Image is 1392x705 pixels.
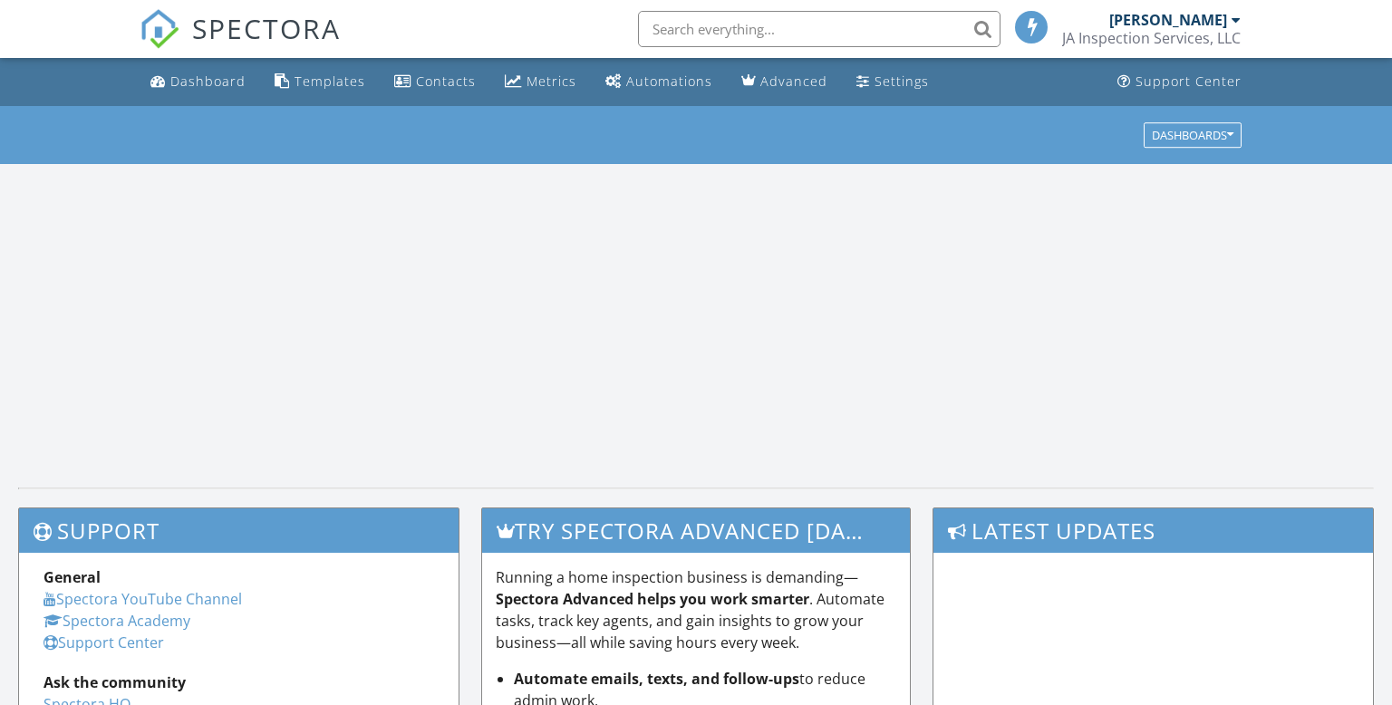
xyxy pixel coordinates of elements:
span: SPECTORA [192,9,341,47]
strong: General [43,567,101,587]
div: Advanced [760,72,827,90]
strong: Automate emails, texts, and follow-ups [514,669,799,689]
div: Contacts [416,72,476,90]
p: Running a home inspection business is demanding— . Automate tasks, track key agents, and gain ins... [496,566,897,653]
img: The Best Home Inspection Software - Spectora [140,9,179,49]
input: Search everything... [638,11,1000,47]
a: Contacts [387,65,483,99]
a: SPECTORA [140,24,341,63]
h3: Support [19,508,459,553]
a: Metrics [498,65,584,99]
div: Ask the community [43,671,434,693]
div: Metrics [527,72,576,90]
a: Spectora YouTube Channel [43,589,242,609]
div: Automations [626,72,712,90]
a: Support Center [43,633,164,652]
div: [PERSON_NAME] [1109,11,1227,29]
div: JA Inspection Services, LLC [1062,29,1241,47]
div: Templates [295,72,365,90]
a: Spectora Academy [43,611,190,631]
strong: Spectora Advanced helps you work smarter [496,589,809,609]
a: Settings [849,65,936,99]
div: Settings [875,72,929,90]
h3: Try spectora advanced [DATE] [482,508,911,553]
div: Support Center [1136,72,1242,90]
a: Automations (Basic) [598,65,720,99]
a: Advanced [734,65,835,99]
div: Dashboards [1152,129,1233,141]
div: Dashboard [170,72,246,90]
h3: Latest Updates [933,508,1373,553]
a: Templates [267,65,372,99]
a: Support Center [1110,65,1249,99]
button: Dashboards [1144,122,1242,148]
a: Dashboard [143,65,253,99]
